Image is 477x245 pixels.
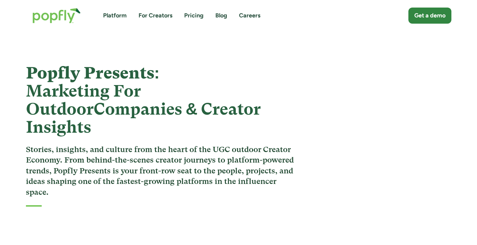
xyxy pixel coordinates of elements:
h3: Stories, insights, and culture from the heart of the UGC outdoor Creator Economy. From behind-the... [26,144,298,197]
a: home [26,1,87,30]
a: Careers [239,11,260,20]
strong: Marketing For Outdoor [26,81,141,119]
a: Platform [103,11,127,20]
a: For Creators [139,11,172,20]
h1: Popfly Presents: [26,64,298,136]
a: Blog [215,11,227,20]
strong: Companies & Creator Insights [26,100,261,137]
a: Pricing [184,11,204,20]
a: Get a demo [408,8,451,24]
div: Get a demo [414,11,445,20]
